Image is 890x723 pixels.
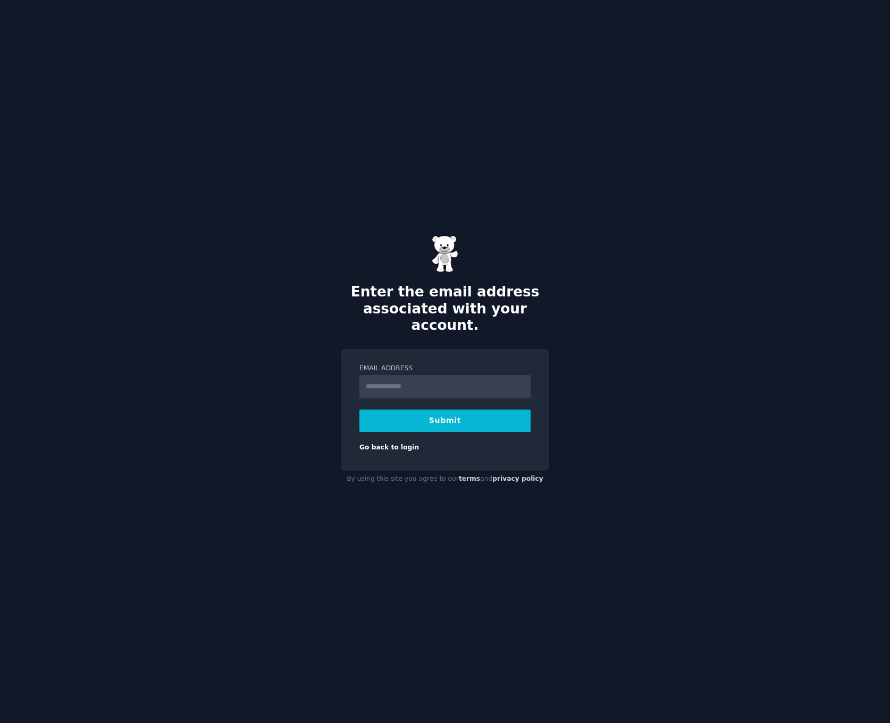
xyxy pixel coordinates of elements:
[432,235,458,273] img: Gummy Bear
[459,475,480,482] a: terms
[492,475,543,482] a: privacy policy
[359,364,531,373] label: Email Address
[341,471,549,488] div: By using this site you agree to our and
[341,284,549,334] h2: Enter the email address associated with your account.
[359,444,419,451] a: Go back to login
[359,410,531,432] button: Submit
